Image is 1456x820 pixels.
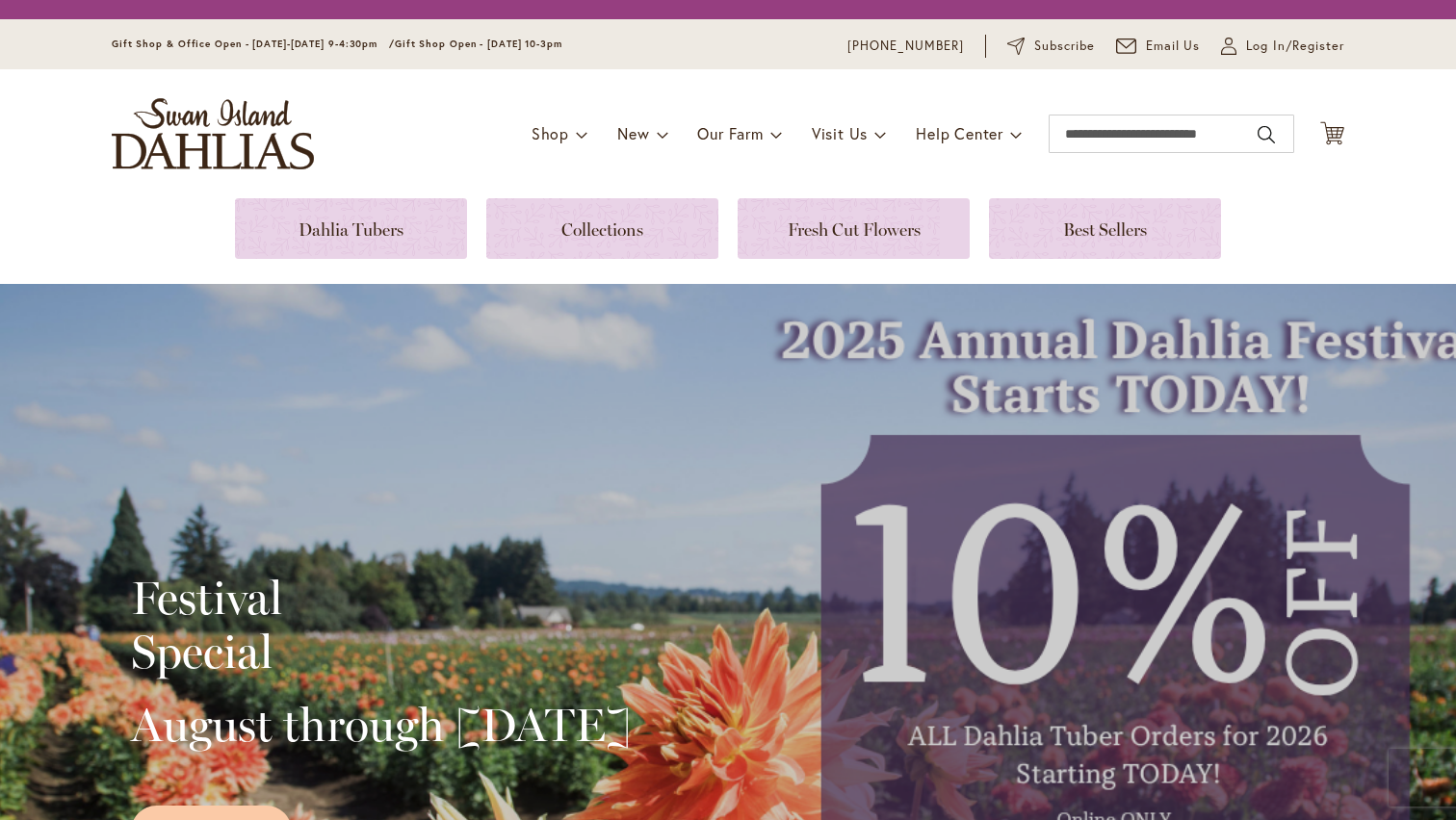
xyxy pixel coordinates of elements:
span: Shop [532,123,569,143]
a: Log In/Register [1221,37,1344,56]
button: Search [1258,119,1275,150]
span: Our Farm [697,123,763,143]
a: store logo [112,98,314,169]
h2: Festival Special [131,571,631,679]
span: Log In/Register [1246,37,1344,56]
span: Subscribe [1034,37,1095,56]
h2: August through [DATE] [131,698,631,752]
a: Email Us [1116,37,1201,56]
a: Subscribe [1007,37,1095,56]
a: [PHONE_NUMBER] [847,37,964,56]
span: Gift Shop Open - [DATE] 10-3pm [395,38,562,50]
span: Visit Us [812,123,868,143]
span: Gift Shop & Office Open - [DATE]-[DATE] 9-4:30pm / [112,38,395,50]
span: Email Us [1146,37,1201,56]
span: Help Center [916,123,1003,143]
span: New [617,123,649,143]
